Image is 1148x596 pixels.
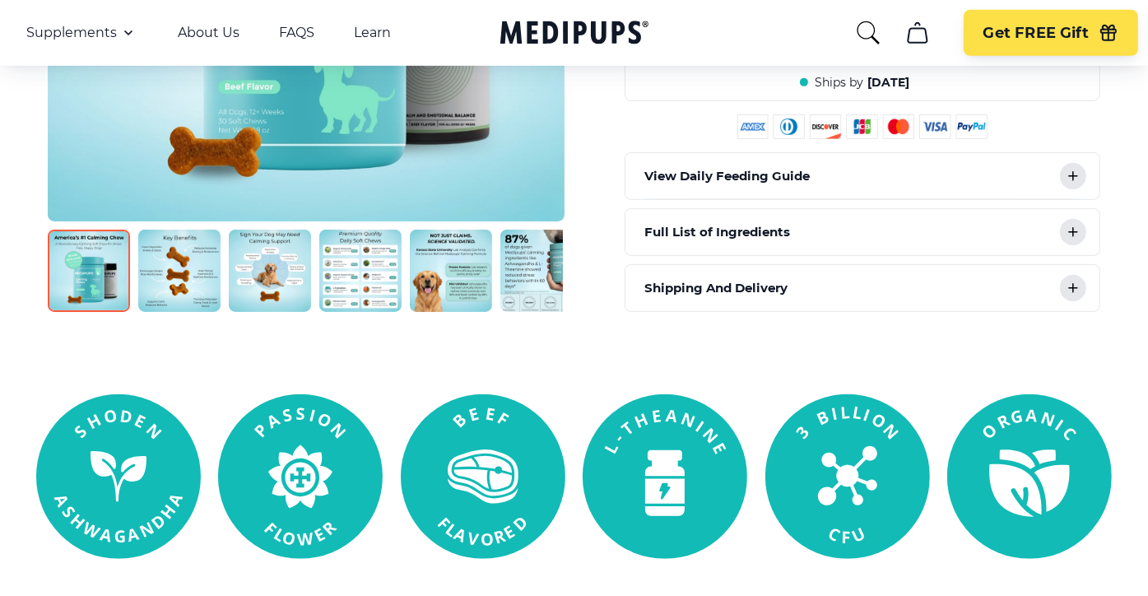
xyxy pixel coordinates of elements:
[178,25,239,41] a: About Us
[855,20,881,46] button: search
[645,278,788,298] p: Shipping And Delivery
[645,166,811,186] p: View Daily Feeding Guide
[815,75,863,91] span: Ships by
[645,222,791,242] p: Full List of Ingredients
[229,230,311,312] img: Calming Dog Chews | Natural Dog Supplements
[138,230,221,312] img: Calming Dog Chews | Natural Dog Supplements
[410,230,492,312] img: Calming Dog Chews | Natural Dog Supplements
[867,75,909,91] span: [DATE]
[737,114,988,139] img: payment methods
[983,24,1089,43] span: Get FREE Gift
[26,25,117,41] span: Supplements
[500,17,648,51] a: Medipups
[319,230,402,312] img: Calming Dog Chews | Natural Dog Supplements
[500,230,583,312] img: Calming Dog Chews | Natural Dog Supplements
[279,25,314,41] a: FAQS
[354,25,391,41] a: Learn
[26,23,138,43] button: Supplements
[48,230,130,312] img: Calming Dog Chews | Natural Dog Supplements
[898,13,937,53] button: cart
[964,10,1138,56] button: Get FREE Gift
